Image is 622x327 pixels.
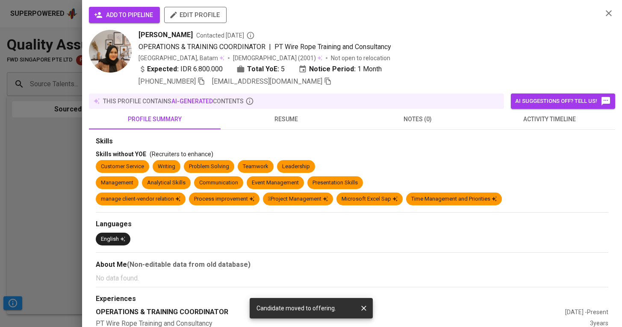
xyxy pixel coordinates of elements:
[515,96,611,106] span: AI suggestions off? Tell us!
[268,195,328,203] div: Project Management
[101,163,144,171] div: Customer Service
[357,114,479,125] span: notes (0)
[96,294,608,304] div: Experiences
[101,195,180,203] div: manage client-vendor relation
[189,163,229,171] div: Problem Solving
[309,64,356,74] b: Notice Period:
[171,9,220,20] span: edit profile
[96,151,146,158] span: Skills without YOE
[127,260,251,269] b: (Non-editable data from old database)
[96,219,608,229] div: Languages
[274,43,391,51] span: PT Wire Rope Training and Consultancy
[269,42,271,52] span: |
[158,163,175,171] div: Writing
[199,179,238,187] div: Communication
[212,77,322,85] span: [EMAIL_ADDRESS][DOMAIN_NAME]
[282,163,310,171] div: Leadership
[139,30,193,40] span: [PERSON_NAME]
[96,10,153,20] span: add to pipeline
[94,114,215,125] span: profile summary
[565,308,608,316] div: [DATE] - Present
[139,54,224,62] div: [GEOGRAPHIC_DATA], Batam
[196,31,255,40] span: Contacted [DATE]
[139,43,265,51] span: OPERATIONS & TRAINING COORDINATOR
[489,114,610,125] span: activity timeline
[298,64,382,74] div: 1 Month
[164,7,227,23] button: edit profile
[164,11,227,18] a: edit profile
[96,307,565,317] div: OPERATIONS & TRAINING COORDINATOR
[150,151,213,158] span: (Recruiters to enhance)
[101,235,125,243] div: English
[331,54,390,62] p: Not open to relocation
[139,64,223,74] div: IDR 6.800.000
[246,31,255,40] svg: By Batam recruiter
[243,163,268,171] div: Teamwork
[281,64,285,74] span: 5
[171,98,213,105] span: AI-generated
[233,54,298,62] span: [DEMOGRAPHIC_DATA]
[96,137,608,146] div: Skills
[101,179,133,187] div: Management
[312,179,358,187] div: Presentation Skills
[194,195,254,203] div: Process improvement
[256,301,336,316] div: Candidate moved to offering.
[233,54,322,62] div: (2001)
[96,273,608,283] p: No data found.
[103,97,244,105] p: this profile contains contents
[96,260,608,270] div: About Me
[89,30,132,73] img: b1e9d08241b1594d80d9183b675a3288.png
[411,195,497,203] div: Time Management and Priorities
[511,93,615,109] button: AI suggestions off? Tell us!
[247,64,279,74] b: Total YoE:
[226,114,347,125] span: resume
[147,179,186,187] div: Analytical Skills
[342,195,398,203] div: Microsoft Excel Sap
[252,179,299,187] div: Event Management
[89,7,160,23] button: add to pipeline
[147,64,179,74] b: Expected:
[139,77,196,85] span: [PHONE_NUMBER]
